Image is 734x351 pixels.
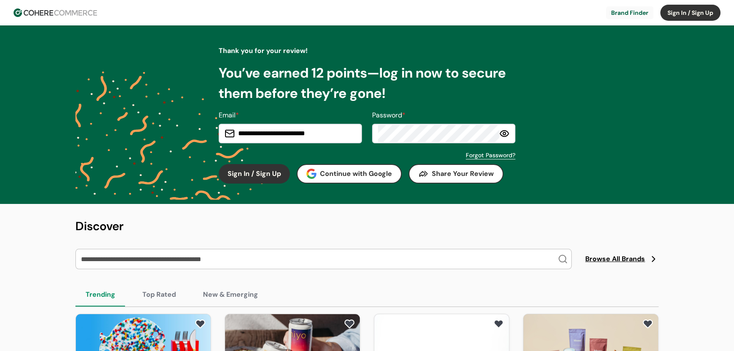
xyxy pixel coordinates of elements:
button: add to favorite [492,318,506,330]
p: Thank you for your review! [219,46,515,56]
a: Browse All Brands [585,254,659,264]
img: Cohere Logo [14,8,97,17]
button: Trending [75,283,125,306]
button: New & Emerging [193,283,268,306]
button: Sign In / Sign Up [660,5,720,21]
a: Forgot Password? [466,151,515,160]
span: Discover [75,218,124,234]
button: add to favorite [193,318,207,330]
button: add to favorite [641,318,655,330]
span: Password [372,111,402,120]
button: Continue with Google [297,164,402,184]
button: Top Rated [132,283,186,306]
button: Share Your Review [409,164,503,184]
button: add to favorite [342,318,356,330]
p: You’ve earned 12 points—log in now to secure them before they’re gone! [219,63,515,103]
button: Sign In / Sign Up [219,164,290,184]
div: Continue with Google [306,169,392,179]
span: Browse All Brands [585,254,645,264]
span: Email [219,111,236,120]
